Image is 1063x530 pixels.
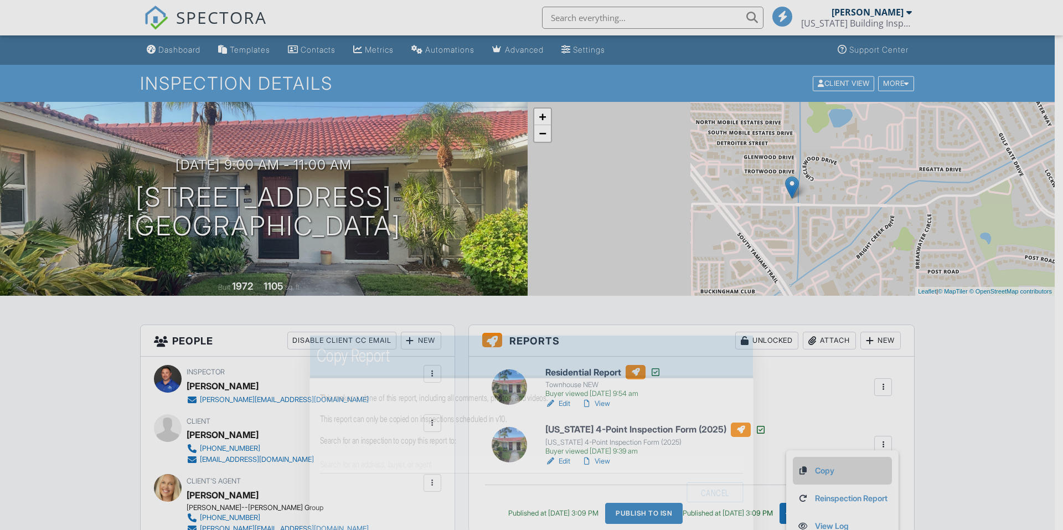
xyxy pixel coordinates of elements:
p: Search for an inspection to copy this report to: [320,434,744,446]
div: Cancel [687,482,744,502]
h2: Copy Report [317,344,747,367]
p: This makes a clone of this report, including all comments, photos, and videos. [320,392,744,404]
p: This report can only be copied on inspections scheduled in v10. [320,413,744,425]
input: Search for an address, buyer, or agent [320,455,744,474]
